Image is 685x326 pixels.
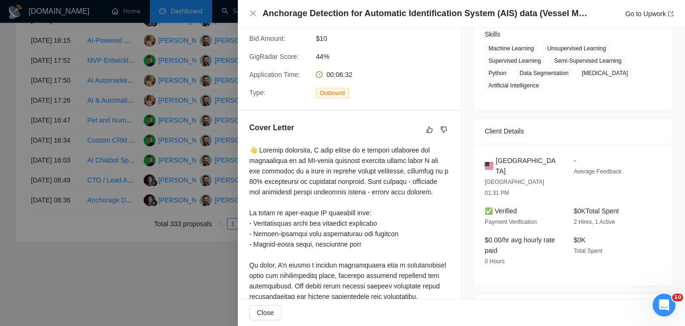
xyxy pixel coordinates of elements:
[316,88,349,98] span: Outbound
[574,219,615,225] span: 2 Hires, 1 Active
[263,8,591,19] h4: Anchorage Detection for Automatic Identification System (AIS) data (Vessel Mobility)
[485,219,537,225] span: Payment Verification
[516,68,572,78] span: Data Segmentation
[257,307,274,318] span: Close
[625,10,674,18] a: Go to Upworkexport
[653,294,675,316] iframe: Intercom live chat
[485,118,662,144] div: Client Details
[485,161,493,171] img: 🇲🇾
[249,305,282,320] button: Close
[485,68,510,78] span: Python
[249,10,257,18] button: Close
[574,157,576,164] span: -
[249,53,299,60] span: GigRadar Score:
[550,56,625,66] span: Semi-Supervised Learning
[316,51,459,62] span: 44%
[440,126,447,134] span: dislike
[485,236,555,254] span: $0.00/hr avg hourly rate paid
[496,155,558,176] span: [GEOGRAPHIC_DATA]
[249,35,285,42] span: Bid Amount:
[485,207,517,215] span: ✅ Verified
[326,71,352,78] span: 00:06:32
[426,126,433,134] span: like
[574,207,619,215] span: $0K Total Spent
[574,168,622,175] span: Average Feedback
[316,33,459,44] span: $10
[485,258,505,265] span: 0 Hours
[578,68,632,78] span: [MEDICAL_DATA]
[249,89,265,96] span: Type:
[485,43,538,54] span: Machine Learning
[485,30,500,38] span: Skills
[249,122,294,134] h5: Cover Letter
[485,80,543,91] span: Artificial Intelligence
[668,11,674,17] span: export
[485,294,662,320] div: Job Description
[485,179,544,196] span: [GEOGRAPHIC_DATA] 01:31 PM
[438,124,450,135] button: dislike
[249,10,257,17] span: close
[485,56,545,66] span: Supervised Learning
[316,71,323,78] span: clock-circle
[672,294,683,301] span: 10
[249,71,300,78] span: Application Time:
[543,43,609,54] span: Unsupervised Learning
[424,124,435,135] button: like
[574,236,586,244] span: $0K
[574,248,602,254] span: Total Spent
